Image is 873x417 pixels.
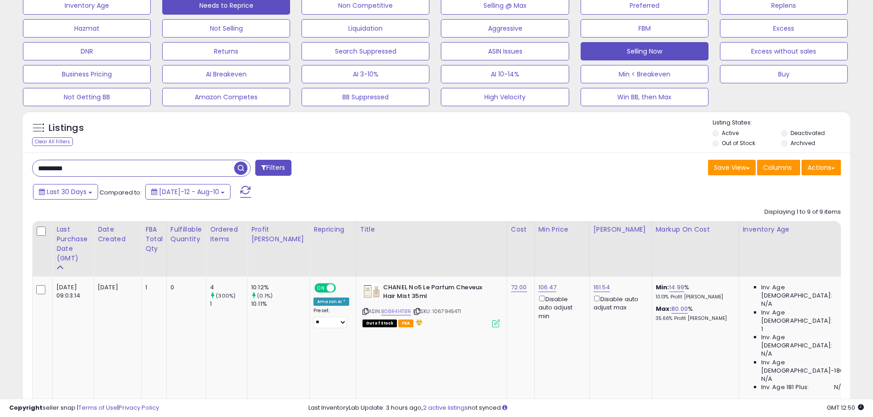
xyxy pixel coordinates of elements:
[119,403,159,412] a: Privacy Policy
[656,294,732,300] p: 10.13% Profit [PERSON_NAME]
[23,65,151,83] button: Business Pricing
[210,225,243,244] div: Ordered Items
[9,403,43,412] strong: Copyright
[593,294,645,312] div: Disable auto adjust max
[98,283,134,292] div: [DATE]
[720,19,848,38] button: Excess
[313,298,349,306] div: Amazon AI *
[398,320,414,327] span: FBA
[362,283,381,299] img: 3165eMWEXAL._SL40_.jpg
[413,308,461,315] span: | SKU: 1067945471
[9,404,159,412] div: seller snap | |
[32,137,73,146] div: Clear All Filters
[251,225,306,244] div: Profit [PERSON_NAME]
[720,65,848,83] button: Buy
[656,315,732,322] p: 35.66% Profit [PERSON_NAME]
[145,225,163,254] div: FBA Total Qty
[538,283,557,292] a: 106.47
[33,184,98,200] button: Last 30 Days
[413,319,423,325] i: hazardous material
[383,283,494,303] b: CHANEL No5 Le Parfum Cheveux Hair Mist 35ml
[210,283,247,292] div: 4
[441,19,569,38] button: Aggressive
[511,283,527,292] a: 72.00
[791,129,825,137] label: Deactivated
[763,163,792,172] span: Columns
[581,19,708,38] button: FBM
[302,65,429,83] button: AI 3-10%
[313,308,349,328] div: Preset:
[652,221,739,276] th: The percentage added to the cost of goods (COGS) that forms the calculator for Min & Max prices.
[656,283,732,300] div: %
[713,119,850,127] p: Listing States:
[581,42,708,60] button: Selling Now
[255,160,291,176] button: Filters
[162,42,290,60] button: Returns
[827,403,864,412] span: 2025-09-10 12:50 GMT
[761,309,845,325] span: Inv. Age [DEMOGRAPHIC_DATA]:
[257,292,273,299] small: (0.1%)
[162,65,290,83] button: AI Breakeven
[656,225,735,234] div: Markup on Cost
[791,139,815,147] label: Archived
[251,300,309,308] div: 10.11%
[313,225,352,234] div: Repricing
[581,88,708,106] button: Win BB, then Max
[78,403,117,412] a: Terms of Use
[761,333,845,350] span: Inv. Age [DEMOGRAPHIC_DATA]:
[757,160,800,175] button: Columns
[802,160,841,175] button: Actions
[593,225,648,234] div: [PERSON_NAME]
[362,320,397,327] span: All listings that are currently out of stock and unavailable for purchase on Amazon
[764,208,841,217] div: Displaying 1 to 9 of 9 items
[335,284,349,292] span: OFF
[170,283,199,292] div: 0
[593,283,610,292] a: 161.54
[99,188,142,197] span: Compared to:
[761,350,772,358] span: N/A
[722,139,755,147] label: Out of Stock
[761,325,763,333] span: 1
[761,358,845,375] span: Inv. Age [DEMOGRAPHIC_DATA]-180:
[98,225,137,244] div: Date Created
[360,225,503,234] div: Title
[708,160,756,175] button: Save View
[308,404,864,412] div: Last InventoryLab Update: 3 hours ago, not synced.
[441,65,569,83] button: AI 10-14%
[581,65,708,83] button: Min < Breakeven
[656,304,672,313] b: Max:
[251,283,309,292] div: 10.12%
[656,283,670,292] b: Min:
[159,187,219,196] span: [DATE]-12 - Aug-10
[216,292,236,299] small: (300%)
[423,403,468,412] a: 2 active listings
[162,88,290,106] button: Amazon Competes
[49,122,84,135] h5: Listings
[761,283,845,300] span: Inv. Age [DEMOGRAPHIC_DATA]:
[834,383,845,391] span: N/A
[315,284,327,292] span: ON
[302,42,429,60] button: Search Suppressed
[669,283,684,292] a: 14.99
[47,187,87,196] span: Last 30 Days
[381,308,412,315] a: B08R414T8R
[720,42,848,60] button: Excess without sales
[162,19,290,38] button: Not Selling
[671,304,688,314] a: 80.00
[538,225,586,234] div: Min Price
[170,225,202,244] div: Fulfillable Quantity
[302,19,429,38] button: Liquidation
[761,300,772,308] span: N/A
[56,283,87,300] div: [DATE] 09:03:14
[23,19,151,38] button: Hazmat
[23,42,151,60] button: DNR
[302,88,429,106] button: BB Suppressed
[761,383,809,391] span: Inv. Age 181 Plus:
[23,88,151,106] button: Not Getting BB
[761,375,772,383] span: N/A
[362,283,500,326] div: ASIN:
[56,225,90,263] div: Last Purchase Date (GMT)
[441,88,569,106] button: High Velocity
[441,42,569,60] button: ASIN Issues
[743,225,848,234] div: Inventory Age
